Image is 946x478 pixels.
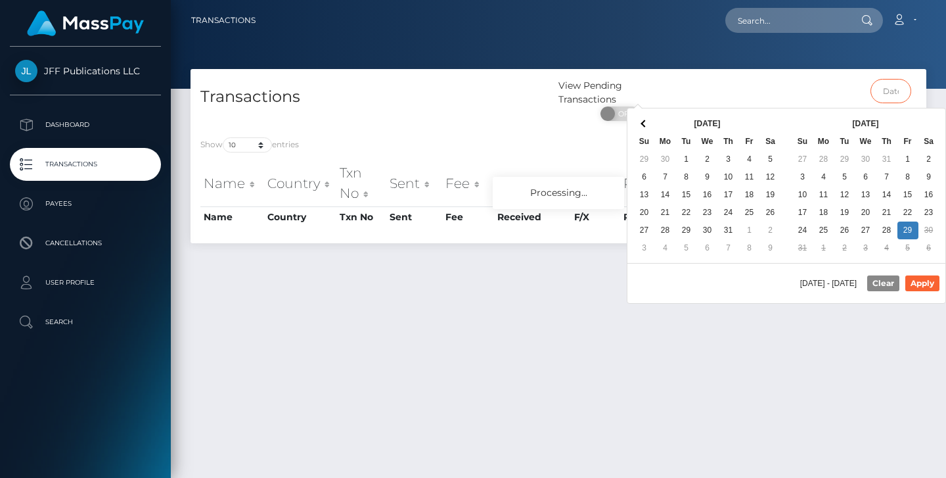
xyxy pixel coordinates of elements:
td: 18 [813,204,834,222]
td: 3 [718,151,739,168]
th: Txn No [336,160,386,206]
td: 20 [855,204,876,222]
td: 7 [655,168,676,186]
p: Cancellations [15,233,156,253]
th: Country [264,160,336,206]
td: 2 [697,151,718,168]
td: 18 [739,186,760,204]
td: 1 [897,151,918,168]
td: 9 [760,239,781,257]
th: Su [792,133,813,151]
th: Fr [897,133,918,151]
th: We [855,133,876,151]
td: 8 [739,239,760,257]
th: We [697,133,718,151]
td: 4 [876,239,897,257]
td: 5 [760,151,781,168]
td: 31 [792,239,813,257]
td: 17 [792,204,813,222]
th: Payer [620,160,681,206]
input: Date filter [870,79,912,103]
td: 16 [697,186,718,204]
td: 3 [855,239,876,257]
td: 27 [855,222,876,239]
a: Dashboard [10,108,161,141]
th: Mo [655,133,676,151]
p: User Profile [15,273,156,293]
td: 13 [634,186,655,204]
td: 30 [655,151,676,168]
td: 31 [876,151,897,168]
td: 30 [855,151,876,168]
a: Cancellations [10,227,161,260]
button: Clear [867,275,899,291]
th: Name [200,206,264,227]
td: 5 [897,239,918,257]
th: Su [634,133,655,151]
td: 28 [655,222,676,239]
th: F/X [571,160,619,206]
td: 30 [918,222,939,239]
td: 21 [655,204,676,222]
td: 22 [897,204,918,222]
td: 9 [697,168,718,186]
h4: Transactions [200,85,549,108]
input: Search... [725,8,849,33]
td: 25 [739,204,760,222]
td: 27 [634,222,655,239]
a: Payees [10,187,161,220]
img: MassPay Logo [27,11,144,36]
th: Tu [676,133,697,151]
th: Mo [813,133,834,151]
td: 30 [697,222,718,239]
td: 12 [834,186,855,204]
th: Sent [386,206,442,227]
th: Th [876,133,897,151]
td: 26 [760,204,781,222]
td: 20 [634,204,655,222]
p: Dashboard [15,115,156,135]
td: 8 [897,168,918,186]
td: 23 [918,204,939,222]
th: Tu [834,133,855,151]
td: 3 [792,168,813,186]
th: [DATE] [655,115,760,133]
td: 6 [855,168,876,186]
th: Received [494,160,571,206]
td: 1 [813,239,834,257]
td: 28 [813,151,834,168]
td: 7 [718,239,739,257]
p: Transactions [15,155,156,174]
img: JFF Publications LLC [15,60,37,82]
td: 3 [634,239,655,257]
td: 10 [718,168,739,186]
div: Processing... [493,177,624,209]
th: Fee [442,160,494,206]
th: [DATE] [813,115,918,133]
td: 16 [918,186,939,204]
td: 7 [876,168,897,186]
td: 11 [813,186,834,204]
td: 14 [655,186,676,204]
td: 2 [834,239,855,257]
span: [DATE] - [DATE] [800,279,862,287]
td: 9 [918,168,939,186]
td: 13 [855,186,876,204]
th: F/X [571,206,619,227]
td: 4 [739,151,760,168]
td: 1 [676,151,697,168]
td: 5 [676,239,697,257]
th: Sent [386,160,442,206]
td: 8 [676,168,697,186]
td: 24 [718,204,739,222]
th: Payer [620,206,681,227]
td: 23 [697,204,718,222]
td: 2 [918,151,939,168]
td: 21 [876,204,897,222]
td: 2 [760,222,781,239]
td: 1 [739,222,760,239]
td: 19 [760,186,781,204]
a: Transactions [191,7,256,34]
td: 15 [897,186,918,204]
td: 28 [876,222,897,239]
